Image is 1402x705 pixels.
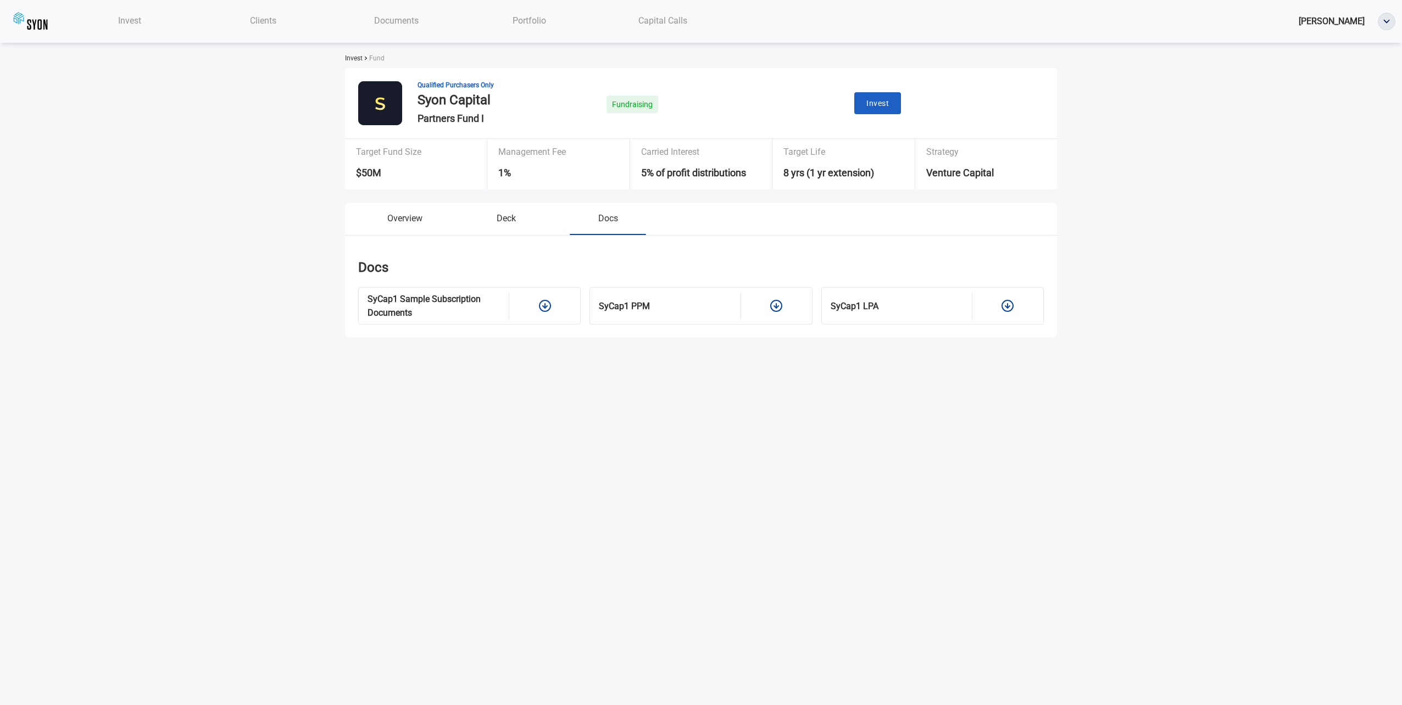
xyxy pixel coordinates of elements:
div: $50M [356,165,464,185]
a: Documents [330,9,463,32]
span: Portfolio [513,15,546,26]
a: Portfolio [463,9,596,32]
div: Carried Interest [641,143,781,165]
button: Docs [557,211,659,234]
div: Docs [358,258,1044,278]
div: SyCap1 PPM [599,292,741,320]
span: Invest [118,15,141,26]
img: syoncap.png [13,12,48,31]
span: Documents [374,15,419,26]
img: download [1001,299,1014,312]
div: Fundraising [607,93,658,116]
a: Clients [197,9,330,32]
div: Management Fee [498,143,596,165]
div: 5% of profit distributions [641,165,781,185]
button: Overview [354,211,455,234]
span: Invest [866,97,889,110]
span: Fund [367,54,385,62]
div: Target Fund Size [356,143,464,165]
img: thamesville [358,81,402,125]
img: download [538,299,552,312]
div: Strategy [926,143,1044,165]
div: Venture Capital [926,165,1044,185]
div: SyCap1 Sample Subscription Documents [368,292,509,320]
div: 8 yrs (1 yr extension) [783,165,923,185]
button: Deck [455,211,557,234]
img: download [770,299,783,312]
span: Clients [250,15,276,26]
div: 1% [498,165,596,185]
a: Invest [63,9,196,32]
span: Invest [345,54,363,62]
span: Capital Calls [638,15,687,26]
div: Target Life [783,143,923,165]
div: Syon Capital [418,90,558,111]
button: Invest [854,92,901,115]
div: Qualified Purchasers Only [418,80,558,91]
img: sidearrow [365,57,367,60]
div: SyCap1 LPA [831,292,972,320]
a: Capital Calls [596,9,729,32]
img: ellipse [1378,13,1395,30]
div: Partners Fund I [418,111,558,126]
span: [PERSON_NAME] [1299,16,1365,26]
